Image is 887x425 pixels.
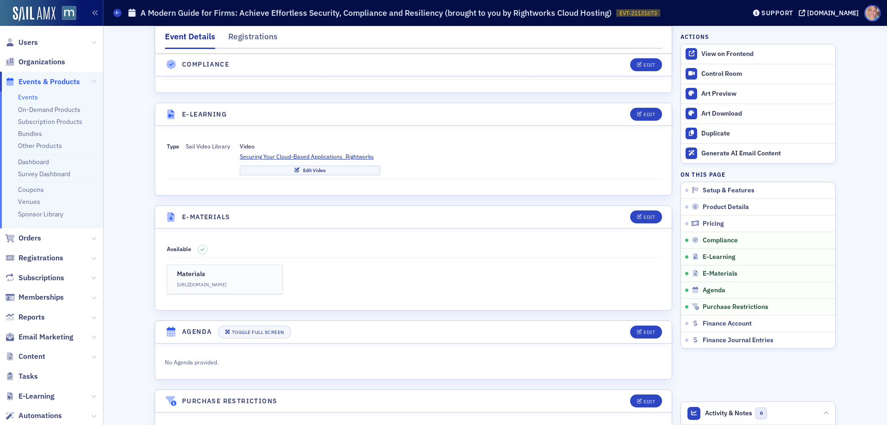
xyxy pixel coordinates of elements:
[681,143,835,163] button: Generate AI Email Content
[55,6,76,22] a: View Homepage
[140,7,612,18] h1: A Modern Guide for Firms: Achieve Effortless Security, Compliance and Resiliency (brought to you ...
[644,215,655,220] div: Edit
[18,37,38,48] span: Users
[18,142,62,150] a: Other Products
[681,84,835,104] a: Art Preview
[5,233,41,243] a: Orders
[18,292,64,302] span: Memberships
[182,60,229,69] h4: Compliance
[620,9,657,17] span: EVT-21131673
[703,286,725,295] span: Agenda
[703,303,768,311] span: Purchase Restrictions
[5,273,64,283] a: Subscriptions
[5,253,63,263] a: Registrations
[186,142,230,175] span: Sail Video Library
[701,129,831,138] div: Duplicate
[5,411,62,421] a: Automations
[703,270,737,278] span: E-Materials
[630,210,662,223] button: Edit
[703,236,738,245] span: Compliance
[240,166,381,175] a: Edit Video
[167,265,283,294] a: Materials[URL][DOMAIN_NAME]
[240,152,381,160] a: Securing Your Cloud-Based Applications_Rightworks
[703,186,754,195] span: Setup & Features
[703,253,735,261] span: E-Learning
[18,105,80,114] a: On-Demand Products
[228,31,278,48] div: Registrations
[680,170,836,179] h4: On this page
[703,220,724,228] span: Pricing
[5,292,64,302] a: Memberships
[182,212,230,222] h4: E-Materials
[182,110,227,119] h4: E-Learning
[18,117,82,126] a: Subscription Products
[5,391,55,401] a: E-Learning
[5,351,45,362] a: Content
[18,411,62,421] span: Automations
[18,351,45,362] span: Content
[240,142,381,150] div: Video
[701,149,831,158] div: Generate AI Email Content
[182,396,277,406] h4: Purchase Restrictions
[681,123,835,143] button: Duplicate
[167,245,191,253] span: Available
[165,357,475,367] div: No Agenda provided.
[761,9,793,17] div: Support
[755,407,767,419] span: 0
[630,108,662,121] button: Edit
[18,332,73,342] span: Email Marketing
[681,44,835,64] a: View on Frontend
[644,330,655,335] div: Edit
[177,281,273,289] p: [URL][DOMAIN_NAME]
[18,233,41,243] span: Orders
[232,330,284,335] div: Toggle Full Screen
[680,32,709,41] h4: Actions
[5,312,45,322] a: Reports
[701,50,831,58] div: View on Frontend
[5,57,65,67] a: Organizations
[18,185,44,194] a: Coupons
[807,9,859,17] div: [DOMAIN_NAME]
[644,112,655,117] div: Edit
[701,90,831,98] div: Art Preview
[240,152,374,160] span: Securing Your Cloud-Based Applications_Rightworks
[701,110,831,118] div: Art Download
[864,5,881,21] span: Profile
[703,336,773,345] span: Finance Journal Entries
[630,58,662,71] button: Edit
[177,270,273,278] h3: Materials
[18,391,55,401] span: E-Learning
[18,57,65,67] span: Organizations
[701,70,831,78] div: Control Room
[644,399,655,404] div: Edit
[630,326,662,339] button: Edit
[18,170,70,178] a: Survey Dashboard
[18,77,80,87] span: Events & Products
[703,203,749,211] span: Product Details
[5,371,38,382] a: Tasks
[5,37,38,48] a: Users
[18,312,45,322] span: Reports
[705,408,752,418] span: Activity & Notes
[5,332,73,342] a: Email Marketing
[18,93,38,101] a: Events
[18,273,64,283] span: Subscriptions
[18,129,42,138] a: Bundles
[62,6,76,20] img: SailAMX
[799,10,862,16] button: [DOMAIN_NAME]
[218,326,291,339] button: Toggle Full Screen
[167,142,179,150] span: Type
[13,6,55,21] img: SailAMX
[703,320,752,328] span: Finance Account
[681,64,835,84] a: Control Room
[630,394,662,407] button: Edit
[18,158,49,166] a: Dashboard
[644,62,655,68] div: Edit
[18,210,63,218] a: Sponsor Library
[18,253,63,263] span: Registrations
[681,104,835,123] a: Art Download
[5,77,80,87] a: Events & Products
[182,327,212,337] h4: Agenda
[165,31,215,49] div: Event Details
